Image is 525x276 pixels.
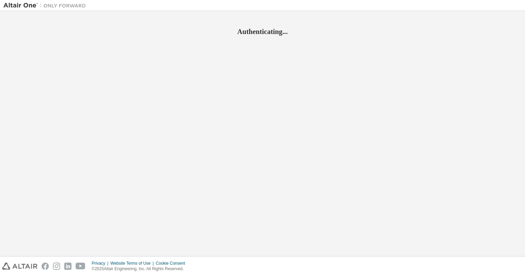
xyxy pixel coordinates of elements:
[53,263,60,270] img: instagram.svg
[42,263,49,270] img: facebook.svg
[3,2,89,9] img: Altair One
[2,263,37,270] img: altair_logo.svg
[3,27,522,36] h2: Authenticating...
[92,266,189,272] p: © 2025 Altair Engineering, Inc. All Rights Reserved.
[64,263,71,270] img: linkedin.svg
[76,263,86,270] img: youtube.svg
[110,261,156,266] div: Website Terms of Use
[92,261,110,266] div: Privacy
[156,261,189,266] div: Cookie Consent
